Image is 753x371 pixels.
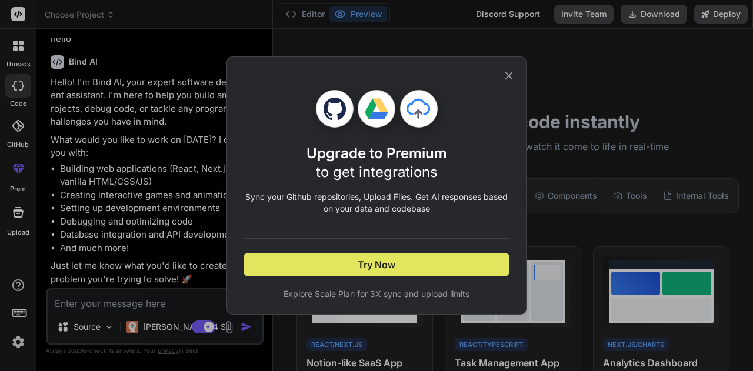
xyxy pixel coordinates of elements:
button: Try Now [244,253,509,276]
h1: Upgrade to Premium [306,144,447,182]
span: to get integrations [316,163,438,181]
span: Try Now [358,258,395,272]
p: Sync your Github repositories, Upload Files. Get AI responses based on your data and codebase [244,191,509,215]
span: Explore Scale Plan for 3X sync and upload limits [244,288,509,300]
